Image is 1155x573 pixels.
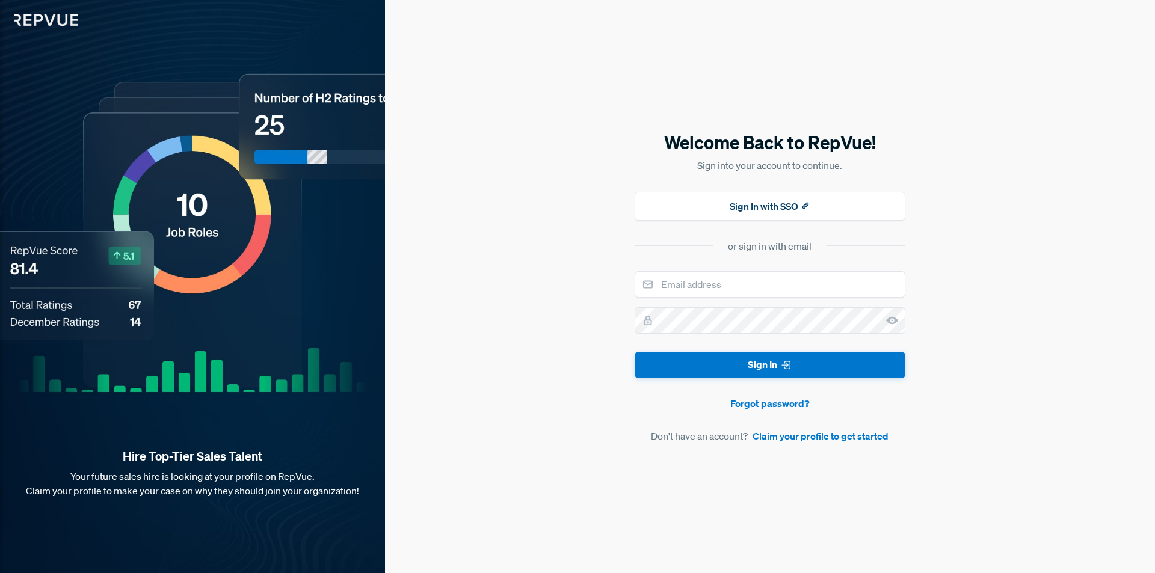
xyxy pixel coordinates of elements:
[635,192,905,221] button: Sign In with SSO
[753,429,889,443] a: Claim your profile to get started
[19,449,366,464] strong: Hire Top-Tier Sales Talent
[635,158,905,173] p: Sign into your account to continue.
[635,396,905,411] a: Forgot password?
[635,352,905,379] button: Sign In
[728,239,812,253] div: or sign in with email
[635,271,905,298] input: Email address
[19,469,366,498] p: Your future sales hire is looking at your profile on RepVue. Claim your profile to make your case...
[635,429,905,443] article: Don't have an account?
[635,130,905,155] h5: Welcome Back to RepVue!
